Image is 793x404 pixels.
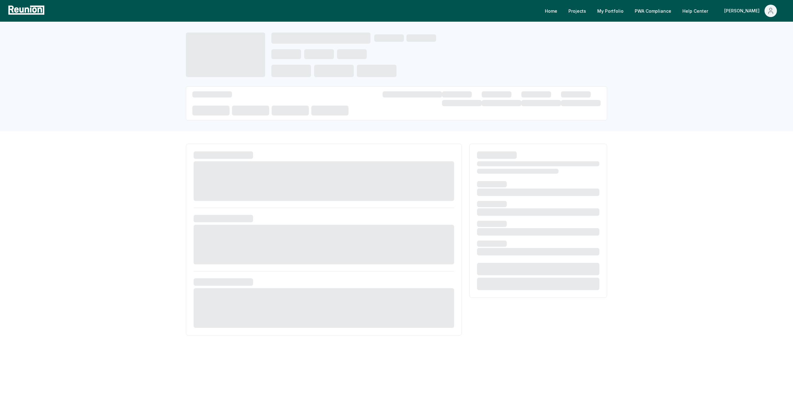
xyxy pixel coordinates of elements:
[563,5,591,17] a: Projects
[540,5,787,17] nav: Main
[540,5,562,17] a: Home
[719,5,782,17] button: [PERSON_NAME]
[592,5,629,17] a: My Portfolio
[630,5,676,17] a: PWA Compliance
[724,5,762,17] div: [PERSON_NAME]
[677,5,713,17] a: Help Center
